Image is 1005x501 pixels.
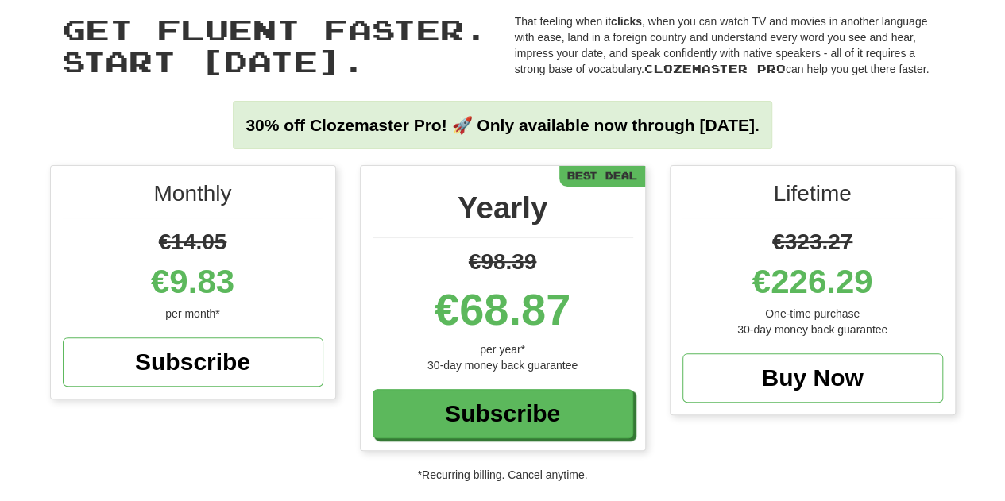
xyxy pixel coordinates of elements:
[682,353,943,403] a: Buy Now
[682,322,943,337] div: 30-day money back guarantee
[63,178,323,218] div: Monthly
[373,357,633,373] div: 30-day money back guarantee
[469,249,537,274] span: €98.39
[682,178,943,218] div: Lifetime
[772,229,852,254] span: €323.27
[63,258,323,306] div: €9.83
[559,166,645,186] div: Best Deal
[63,306,323,322] div: per month*
[644,62,786,75] span: Clozemaster Pro
[373,186,633,238] div: Yearly
[62,12,488,78] span: Get fluent faster. Start [DATE].
[611,15,642,28] strong: clicks
[245,116,759,134] strong: 30% off Clozemaster Pro! 🚀 Only available now through [DATE].
[682,258,943,306] div: €226.29
[159,229,227,254] span: €14.05
[373,278,633,341] div: €68.87
[63,337,323,387] a: Subscribe
[373,341,633,357] div: per year*
[682,306,943,322] div: One-time purchase
[515,13,944,77] p: That feeling when it , when you can watch TV and movies in another language with ease, land in a ...
[373,389,633,438] a: Subscribe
